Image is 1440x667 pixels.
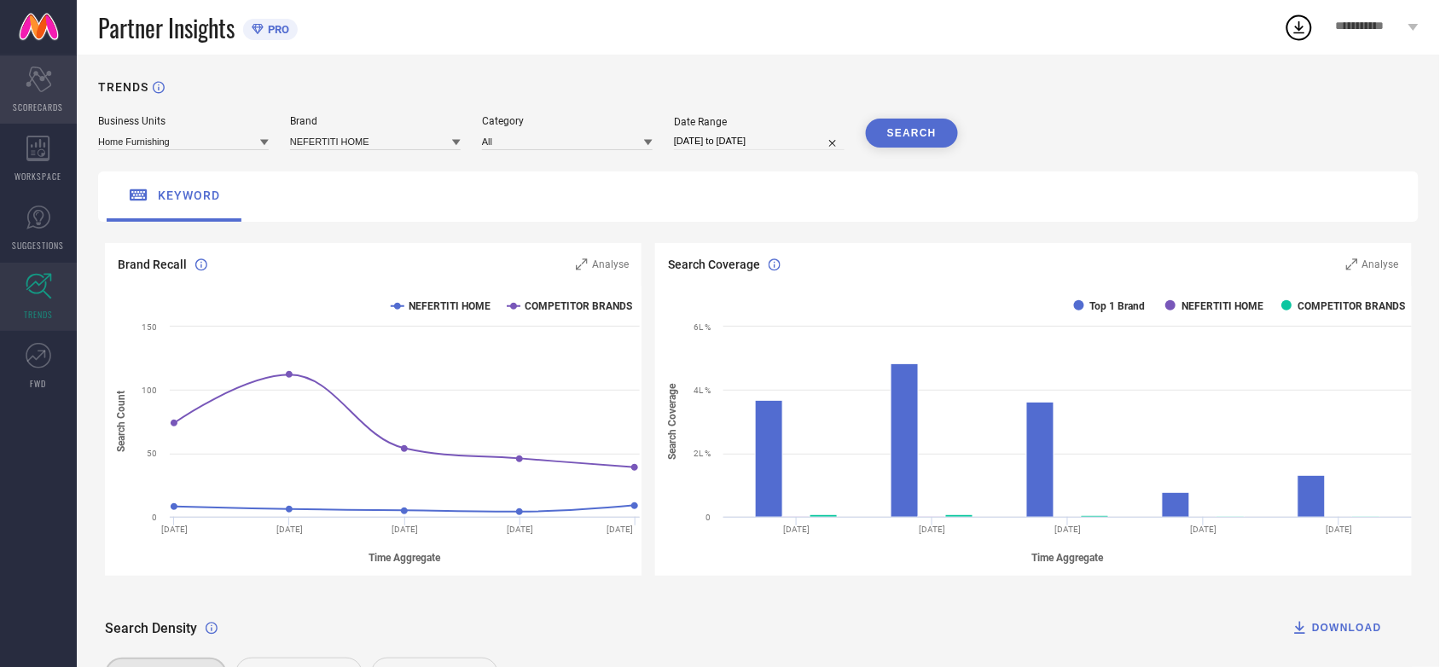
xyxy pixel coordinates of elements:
text: Top 1 Brand [1090,300,1146,312]
span: WORKSPACE [15,170,62,183]
tspan: Search Coverage [666,383,678,460]
text: [DATE] [1327,525,1353,534]
text: COMPETITOR BRANDS [1298,300,1406,312]
span: Brand Recall [118,258,187,271]
text: 150 [142,322,157,332]
text: [DATE] [161,525,188,534]
text: COMPETITOR BRANDS [525,300,632,312]
div: Business Units [98,115,269,127]
span: TRENDS [24,308,53,321]
div: Open download list [1284,12,1315,43]
text: 100 [142,386,157,395]
span: Search Density [105,620,197,636]
text: [DATE] [392,525,418,534]
div: Category [482,115,653,127]
text: [DATE] [607,525,634,534]
text: [DATE] [1055,525,1082,534]
button: SEARCH [866,119,958,148]
text: [DATE] [276,525,303,534]
text: [DATE] [1191,525,1217,534]
div: DOWNLOAD [1292,619,1382,636]
input: Select date range [674,132,845,150]
tspan: Search Count [116,391,128,453]
tspan: Time Aggregate [1032,553,1105,565]
text: NEFERTITI HOME [1182,300,1263,312]
text: 4L % [694,386,711,395]
span: Search Coverage [668,258,760,271]
span: Analyse [592,258,629,270]
h1: TRENDS [98,80,148,94]
text: NEFERTITI HOME [409,300,491,312]
text: [DATE] [919,525,945,534]
span: Partner Insights [98,10,235,45]
text: [DATE] [783,525,810,534]
div: Brand [290,115,461,127]
span: FWD [31,377,47,390]
text: 6L % [694,322,711,332]
div: Date Range [674,116,845,128]
span: PRO [264,23,289,36]
text: 2L % [694,449,711,458]
text: [DATE] [507,525,533,534]
span: Analyse [1362,258,1399,270]
svg: Zoom [576,258,588,270]
span: SUGGESTIONS [13,239,65,252]
span: keyword [158,188,220,202]
span: SCORECARDS [14,101,64,113]
svg: Zoom [1346,258,1358,270]
text: 50 [147,449,157,458]
text: 0 [705,513,711,522]
tspan: Time Aggregate [369,553,442,565]
text: 0 [152,513,157,522]
button: DOWNLOAD [1270,611,1403,645]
